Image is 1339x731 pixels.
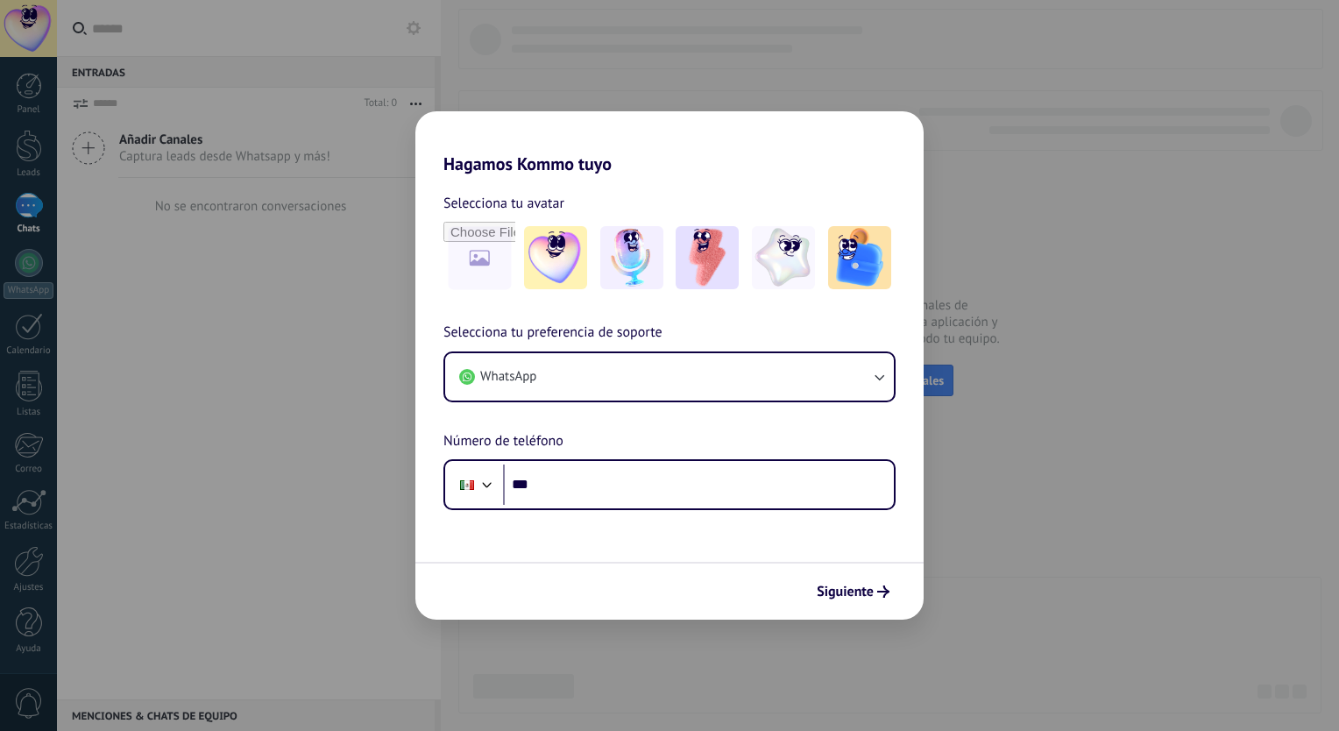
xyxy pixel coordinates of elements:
[676,226,739,289] img: -3.jpeg
[828,226,891,289] img: -5.jpeg
[450,466,484,503] div: Mexico: + 52
[600,226,663,289] img: -2.jpeg
[817,586,874,598] span: Siguiente
[443,192,564,215] span: Selecciona tu avatar
[443,322,662,344] span: Selecciona tu preferencia de soporte
[809,577,897,607] button: Siguiente
[443,430,563,453] span: Número de teléfono
[524,226,587,289] img: -1.jpeg
[415,111,924,174] h2: Hagamos Kommo tuyo
[445,353,894,401] button: WhatsApp
[752,226,815,289] img: -4.jpeg
[480,368,536,386] span: WhatsApp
